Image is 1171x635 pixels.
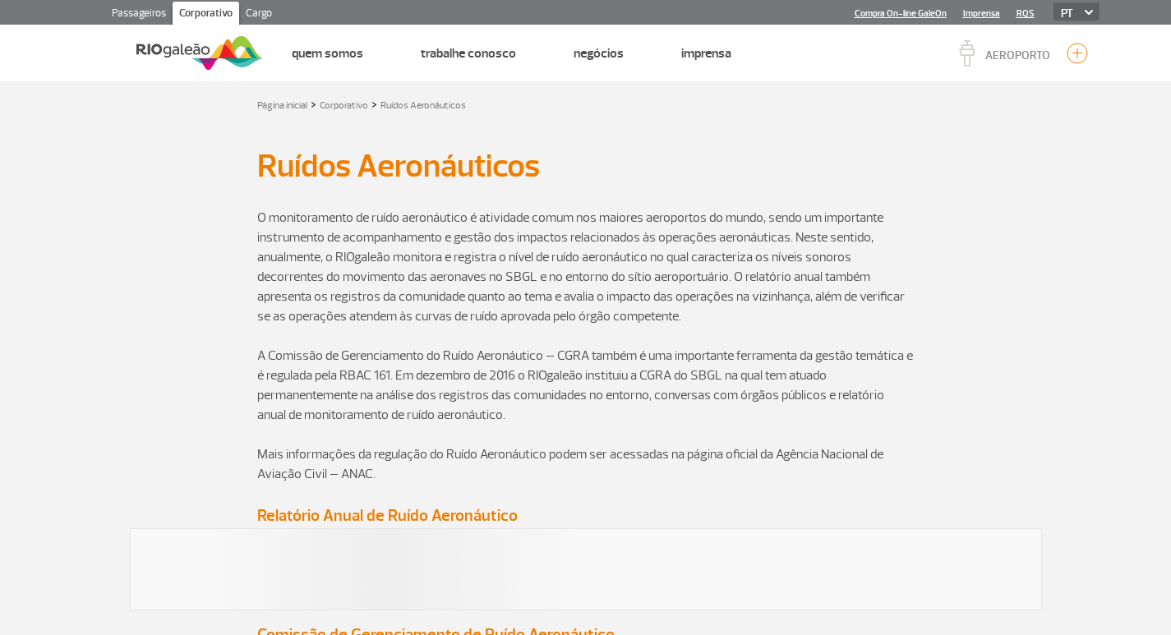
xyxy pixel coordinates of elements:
a: Trabalhe Conosco [421,45,516,62]
a: Corporativo [320,99,368,112]
a: Negócios [574,45,624,62]
a: Imprensa [963,8,1000,19]
p: Mais informações da regulação do Ruído Aeronáutico podem ser acessadas na página oficial da Agênc... [257,444,915,504]
p: O monitoramento de ruído aeronáutico é atividade comum nos maiores aeroportos do mundo, sendo um ... [257,208,915,326]
h1: Ruídos Aeronáuticos [257,152,915,180]
a: > [311,94,316,113]
a: Compra On-line GaleOn [855,8,947,19]
a: Imprensa [681,45,731,62]
p: AEROPORTO [985,50,1050,62]
a: Cargo [239,2,279,28]
a: Passageiros [105,2,173,28]
a: Quem Somos [292,45,363,62]
a: > [371,94,377,113]
a: Ruídos Aeronáuticos [380,99,466,112]
p: A Comissão de Gerenciamento do Ruído Aeronáutico – CGRA também é uma importante ferramenta da ges... [257,346,915,425]
h5: Relatório Anual de Ruído Aeronáutico [257,504,915,528]
a: Corporativo [173,2,239,28]
a: Página inicial [257,99,307,112]
a: RQS [1017,8,1035,19]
